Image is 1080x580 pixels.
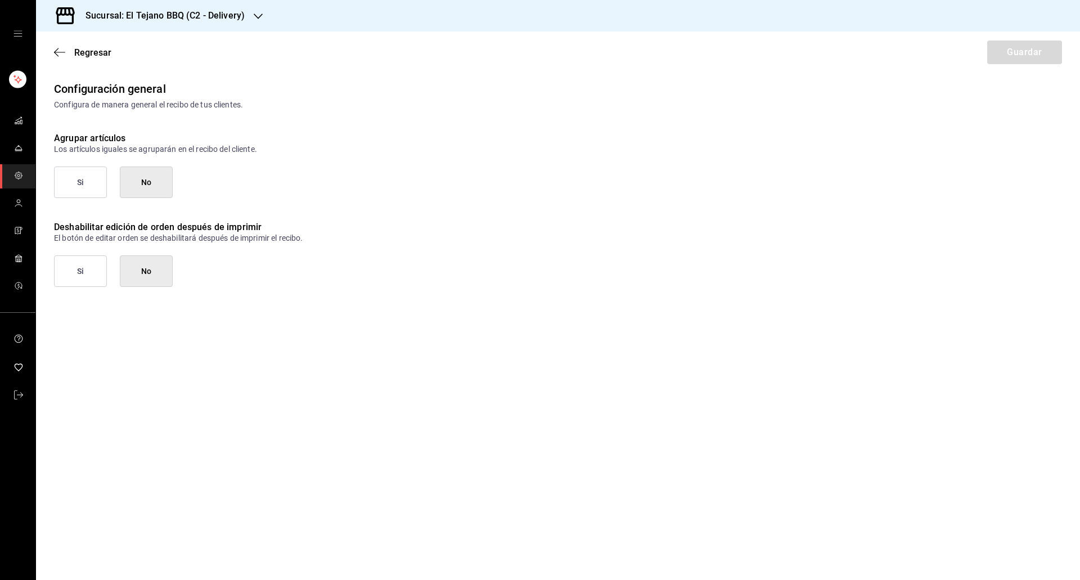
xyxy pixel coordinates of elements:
p: El botón de editar orden se deshabilitará después de imprimir el recibo. [54,234,1062,242]
button: open drawer [13,29,22,38]
div: Configura de manera general el recibo de tus clientes. [54,100,1062,109]
div: Configuración general [54,82,1062,96]
p: Los artículos iguales se agruparán en el recibo del cliente. [54,145,1062,153]
h3: Sucursal: El Tejano BBQ (C2 - Delivery) [76,9,245,23]
p: Deshabilitar edición de orden después de imprimir [54,221,1062,234]
button: Regresar [54,47,111,58]
button: No [120,167,173,198]
p: Agrupar artículos [54,132,1062,145]
span: Regresar [74,47,111,58]
button: Si [54,167,107,198]
button: No [120,255,173,287]
button: Si [54,255,107,287]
